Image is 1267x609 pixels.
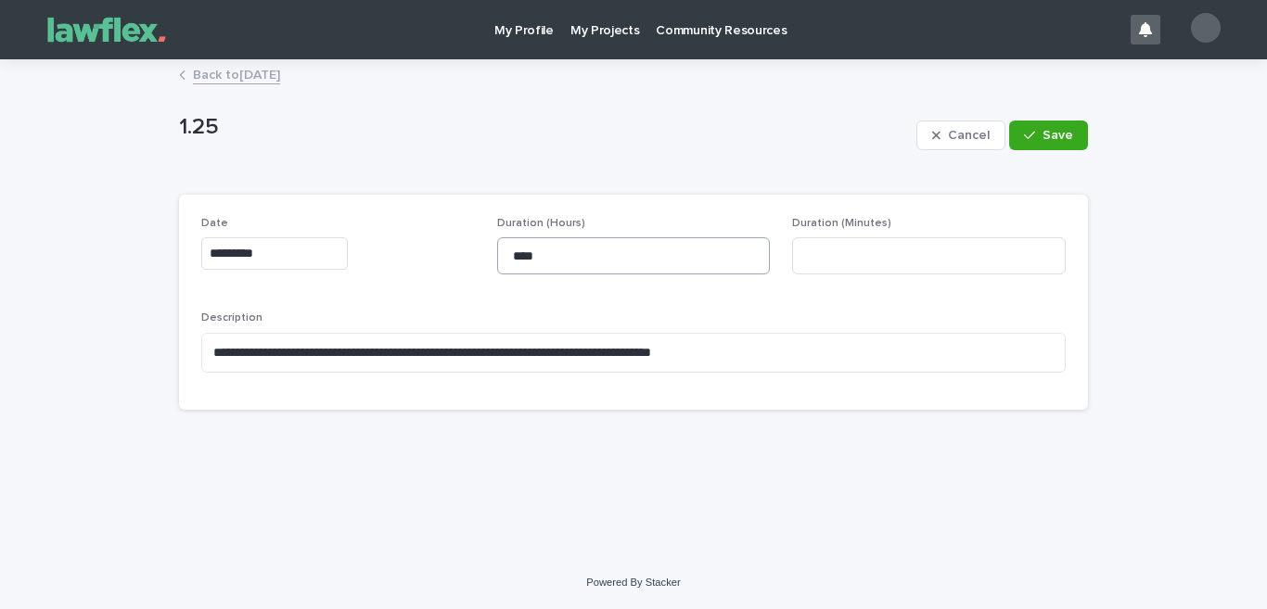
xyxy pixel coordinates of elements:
[792,218,891,229] span: Duration (Minutes)
[586,577,680,588] a: Powered By Stacker
[201,218,228,229] span: Date
[497,218,585,229] span: Duration (Hours)
[37,11,176,48] img: Gnvw4qrBSHOAfo8VMhG6
[1043,129,1073,142] span: Save
[179,114,909,141] p: 1.25
[193,63,280,84] a: Back to[DATE]
[201,312,262,324] span: Description
[916,121,1005,150] button: Cancel
[1009,121,1088,150] button: Save
[948,129,990,142] span: Cancel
